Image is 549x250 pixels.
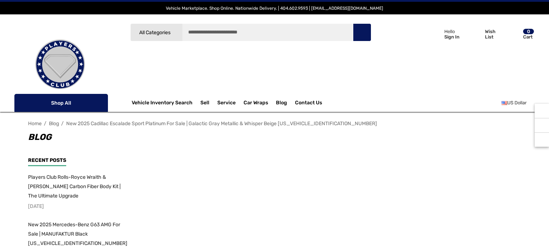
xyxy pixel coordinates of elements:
[200,96,217,110] a: Sell
[538,122,545,129] svg: Social Media
[14,94,108,112] p: Shop All
[172,30,177,35] svg: Icon Arrow Down
[523,34,534,40] p: Cart
[444,34,459,40] p: Sign In
[28,174,121,199] span: Players Club Rolls-Royce Wraith & [PERSON_NAME] Carbon Fiber Body Kit | The Ultimate Upgrade
[28,121,42,127] a: Home
[535,136,549,143] svg: Top
[467,22,505,46] a: Wish List Wish List
[276,100,287,108] a: Blog
[24,28,96,100] img: Players Club | Cars For Sale
[353,23,371,41] button: Search
[28,130,521,144] h1: Blog
[422,22,463,46] a: Sign in
[470,29,481,40] svg: Wish List
[22,99,33,107] svg: Icon Line
[28,222,127,246] span: New 2025 Mercedes-Benz G63 AMG For Sale | MANUFAKTUR Black [US_VEHICLE_IDENTIFICATION_NUMBER]
[538,107,545,114] svg: Recently Viewed
[244,100,268,108] span: Car Wraps
[217,100,236,108] a: Service
[66,121,377,127] a: New 2025 Cadillac Escalade Sport Platinum For Sale | Galactic Gray Metallic & Whisper Beige [US_V...
[508,29,519,39] svg: Review Your Cart
[523,29,534,34] p: 0
[505,22,535,50] a: Cart with 0 items
[166,6,383,11] span: Vehicle Marketplace. Shop Online. Nationwide Delivery. | 404.602.9593 | [EMAIL_ADDRESS][DOMAIN_NAME]
[130,23,182,41] a: All Categories Icon Arrow Down Icon Arrow Up
[430,29,440,39] svg: Icon User Account
[28,157,66,163] span: Recent Posts
[502,96,535,110] a: USD
[95,100,100,105] svg: Icon Arrow Down
[200,100,209,108] span: Sell
[485,29,504,40] p: Wish List
[444,29,459,34] p: Hello
[244,96,276,110] a: Car Wraps
[28,117,521,130] nav: Breadcrumb
[132,100,192,108] a: Vehicle Inventory Search
[28,173,125,201] a: Players Club Rolls-Royce Wraith & [PERSON_NAME] Carbon Fiber Body Kit | The Ultimate Upgrade
[28,220,125,248] a: New 2025 Mercedes-Benz G63 AMG For Sale | MANUFAKTUR Black [US_VEHICLE_IDENTIFICATION_NUMBER]
[139,29,171,36] span: All Categories
[295,100,322,108] a: Contact Us
[49,121,59,127] a: Blog
[28,202,125,211] p: [DATE]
